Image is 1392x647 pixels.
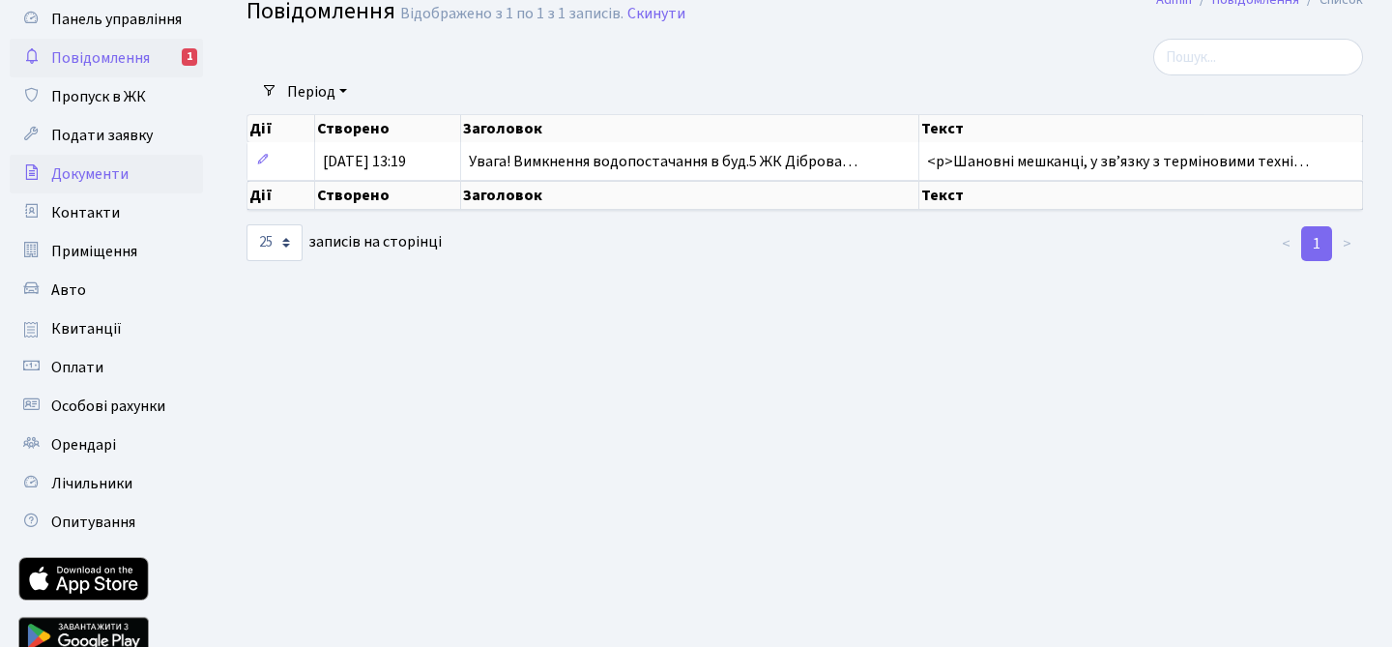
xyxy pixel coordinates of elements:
[10,426,203,464] a: Орендарі
[182,48,197,66] div: 1
[627,5,685,23] a: Скинути
[51,86,146,107] span: Пропуск в ЖК
[10,116,203,155] a: Подати заявку
[51,163,129,185] span: Документи
[51,125,153,146] span: Подати заявку
[246,224,303,261] select: записів на сторінці
[315,115,461,142] th: Створено
[10,348,203,387] a: Оплати
[10,77,203,116] a: Пропуск в ЖК
[461,115,920,142] th: Заголовок
[1301,226,1332,261] a: 1
[247,181,315,210] th: Дії
[10,155,203,193] a: Документи
[279,75,355,108] a: Період
[919,181,1363,210] th: Текст
[10,464,203,503] a: Лічильники
[461,181,920,210] th: Заголовок
[10,503,203,542] a: Опитування
[51,202,120,223] span: Контакти
[246,224,442,261] label: записів на сторінці
[51,279,86,301] span: Авто
[51,9,182,30] span: Панель управління
[10,309,203,348] a: Квитанції
[51,318,122,339] span: Квитанції
[315,181,461,210] th: Створено
[51,241,137,262] span: Приміщення
[51,473,132,494] span: Лічильники
[400,5,623,23] div: Відображено з 1 по 1 з 1 записів.
[323,151,406,172] span: [DATE] 13:19
[51,357,103,378] span: Оплати
[919,115,1363,142] th: Текст
[10,387,203,426] a: Особові рахунки
[51,396,165,417] span: Особові рахунки
[469,151,857,172] span: Увага! Вимкнення водопостачання в буд.5 ЖК Діброва…
[10,232,203,271] a: Приміщення
[1153,39,1363,75] input: Пошук...
[10,39,203,77] a: Повідомлення1
[10,193,203,232] a: Контакти
[247,115,315,142] th: Дії
[51,47,150,69] span: Повідомлення
[51,434,116,456] span: Орендарі
[10,271,203,309] a: Авто
[51,512,135,533] span: Опитування
[927,151,1309,172] span: <p>Шановні мешканці, у звʼязку з терміновими техні…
